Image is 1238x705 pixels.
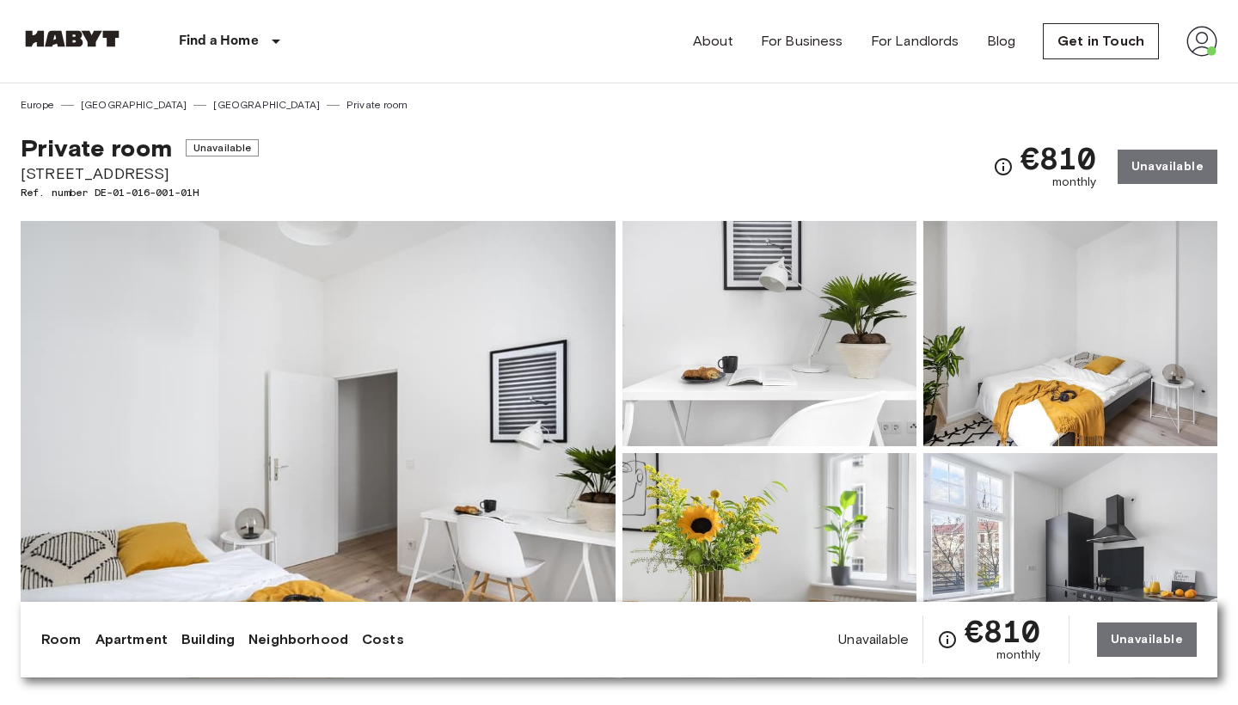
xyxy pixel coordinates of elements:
[95,629,168,650] a: Apartment
[21,133,172,162] span: Private room
[21,185,259,200] span: Ref. number DE-01-016-001-01H
[1186,26,1217,57] img: avatar
[41,629,82,650] a: Room
[838,630,909,649] span: Unavailable
[248,629,348,650] a: Neighborhood
[693,31,733,52] a: About
[923,221,1217,446] img: Picture of unit DE-01-016-001-01H
[213,97,320,113] a: [GEOGRAPHIC_DATA]
[937,629,958,650] svg: Check cost overview for full price breakdown. Please note that discounts apply to new joiners onl...
[1052,174,1097,191] span: monthly
[186,139,260,156] span: Unavailable
[1043,23,1159,59] a: Get in Touch
[761,31,843,52] a: For Business
[21,162,259,185] span: [STREET_ADDRESS]
[179,31,259,52] p: Find a Home
[993,156,1014,177] svg: Check cost overview for full price breakdown. Please note that discounts apply to new joiners onl...
[923,453,1217,678] img: Picture of unit DE-01-016-001-01H
[21,221,616,678] img: Marketing picture of unit DE-01-016-001-01H
[362,629,404,650] a: Costs
[81,97,187,113] a: [GEOGRAPHIC_DATA]
[996,647,1041,664] span: monthly
[1020,143,1097,174] span: €810
[622,221,916,446] img: Picture of unit DE-01-016-001-01H
[622,453,916,678] img: Picture of unit DE-01-016-001-01H
[181,629,235,650] a: Building
[987,31,1016,52] a: Blog
[871,31,959,52] a: For Landlords
[965,616,1041,647] span: €810
[21,30,124,47] img: Habyt
[346,97,408,113] a: Private room
[21,97,54,113] a: Europe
